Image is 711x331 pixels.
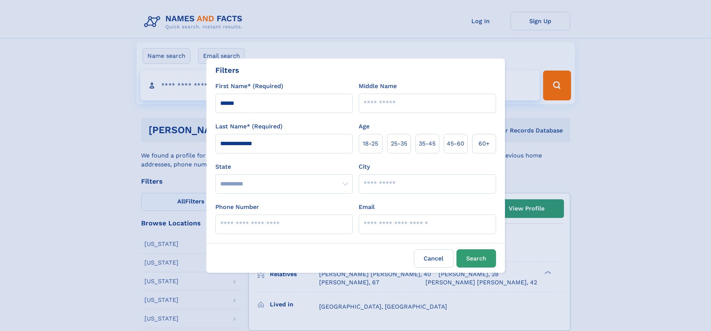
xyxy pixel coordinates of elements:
[363,139,378,148] span: 18‑25
[414,249,453,268] label: Cancel
[391,139,407,148] span: 25‑35
[456,249,496,268] button: Search
[419,139,436,148] span: 35‑45
[215,82,283,91] label: First Name* (Required)
[447,139,464,148] span: 45‑60
[359,203,375,212] label: Email
[359,82,397,91] label: Middle Name
[359,122,369,131] label: Age
[478,139,490,148] span: 60+
[215,65,239,76] div: Filters
[215,203,259,212] label: Phone Number
[359,162,370,171] label: City
[215,122,283,131] label: Last Name* (Required)
[215,162,353,171] label: State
